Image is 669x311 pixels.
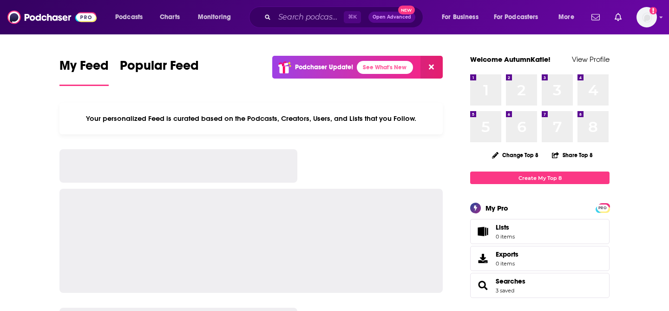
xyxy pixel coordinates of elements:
span: Charts [160,11,180,24]
span: Monitoring [198,11,231,24]
span: Lists [473,225,492,238]
a: My Feed [59,58,109,86]
span: For Business [442,11,479,24]
button: Open AdvancedNew [368,12,415,23]
a: 3 saved [496,287,514,294]
span: Popular Feed [120,58,199,79]
span: ⌘ K [344,11,361,23]
a: Charts [154,10,185,25]
span: My Feed [59,58,109,79]
span: 0 items [496,233,515,240]
a: View Profile [572,55,610,64]
button: Change Top 8 [486,149,544,161]
img: Podchaser - Follow, Share and Rate Podcasts [7,8,97,26]
span: Open Advanced [373,15,411,20]
span: Exports [496,250,518,258]
a: PRO [597,204,608,211]
span: Lists [496,223,509,232]
span: More [558,11,574,24]
a: Searches [473,279,492,292]
a: Searches [496,277,525,285]
a: Exports [470,246,610,271]
a: Lists [470,219,610,244]
span: For Podcasters [494,11,538,24]
svg: Add a profile image [649,7,657,14]
a: Show notifications dropdown [611,9,625,25]
div: Search podcasts, credits, & more... [258,7,432,28]
span: Searches [470,273,610,298]
span: New [398,6,415,14]
input: Search podcasts, credits, & more... [275,10,344,25]
a: Create My Top 8 [470,172,610,184]
button: Share Top 8 [551,146,593,164]
img: User Profile [636,7,657,27]
span: Podcasts [115,11,143,24]
div: My Pro [485,204,508,212]
button: Show profile menu [636,7,657,27]
span: 0 items [496,260,518,267]
div: Your personalized Feed is curated based on the Podcasts, Creators, Users, and Lists that you Follow. [59,103,443,134]
button: open menu [191,10,243,25]
a: Show notifications dropdown [588,9,603,25]
span: Lists [496,223,515,232]
button: open menu [109,10,155,25]
span: Exports [473,252,492,265]
p: Podchaser Update! [295,63,353,71]
button: open menu [552,10,586,25]
button: open menu [488,10,552,25]
a: Welcome AutumnKatie! [470,55,551,64]
a: See What's New [357,61,413,74]
span: Logged in as AutumnKatie [636,7,657,27]
a: Popular Feed [120,58,199,86]
button: open menu [435,10,490,25]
